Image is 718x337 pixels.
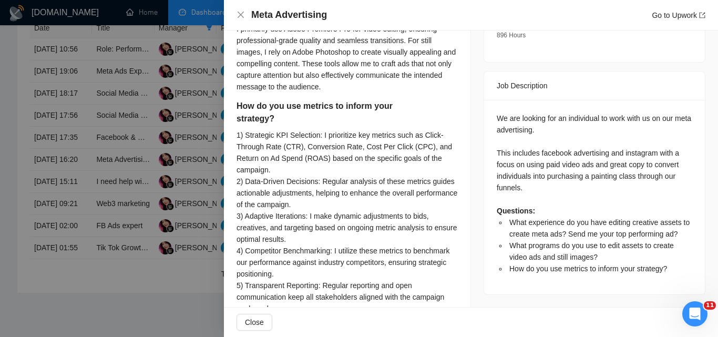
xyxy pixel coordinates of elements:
[497,113,692,274] div: We are looking for an individual to work with us on our meta advertising. This includes facebook ...
[509,241,674,261] span: What programs do you use to edit assets to create video ads and still images?
[237,314,272,331] button: Close
[237,11,245,19] span: close
[682,301,707,326] iframe: Intercom live chat
[509,218,690,238] span: What experience do you have editing creative assets to create meta ads? Send me your top performi...
[699,12,705,18] span: export
[652,11,705,19] a: Go to Upworkexport
[251,8,327,22] h4: Meta Advertising
[237,11,245,19] button: Close
[237,23,458,93] div: I primarily use Adobe Premiere Pro for video editing, ensuring professional-grade quality and sea...
[497,32,526,39] span: 896 Hours
[237,100,425,125] h5: How do you use metrics to inform your strategy?
[237,129,458,314] div: 1) Strategic KPI Selection: I prioritize key metrics such as Click-Through Rate (CTR), Conversion...
[497,207,535,215] strong: Questions:
[245,316,264,328] span: Close
[497,72,692,100] div: Job Description
[704,301,716,310] span: 11
[509,264,667,273] span: How do you use metrics to inform your strategy?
